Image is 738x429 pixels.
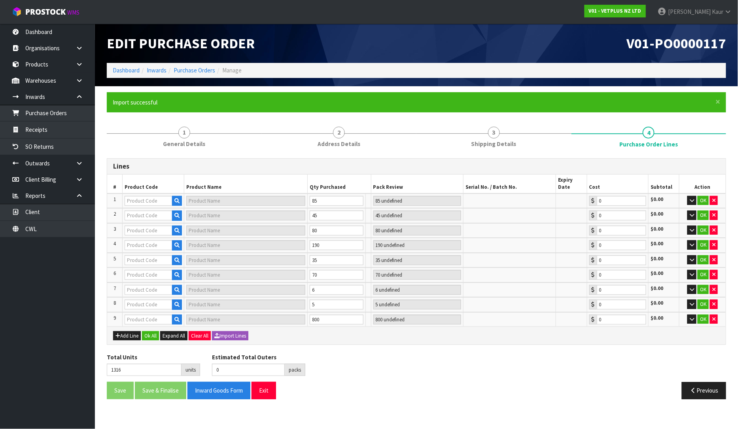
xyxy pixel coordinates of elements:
[373,255,462,265] input: Pack Review
[310,315,363,325] input: Unit Qty
[619,140,678,148] span: Purchase Order Lines
[597,270,647,280] input: Cost
[160,331,187,341] button: Expand All
[125,255,172,265] input: Product Code
[597,285,647,295] input: Cost
[113,163,720,170] h3: Lines
[135,382,186,399] button: Save & Finalise
[651,226,663,232] strong: $0.00
[186,300,305,309] input: Product Name
[113,66,140,74] a: Dashboard
[597,196,647,206] input: Cost
[597,240,647,250] input: Cost
[285,364,305,376] div: packs
[113,99,157,106] span: Import successful
[587,175,649,194] th: Cost
[107,353,137,361] label: Total Units
[184,175,308,194] th: Product Name
[107,175,123,194] th: #
[125,211,172,220] input: Product Code
[643,127,655,139] span: 4
[649,175,679,194] th: Subtotal
[698,211,709,220] button: OK
[182,364,200,376] div: units
[651,285,663,292] strong: $0.00
[373,226,462,235] input: Pack Review
[114,255,116,262] span: 5
[682,382,726,399] button: Previous
[113,331,141,341] button: Add Line
[125,300,172,309] input: Product Code
[373,196,462,206] input: Pack Review
[698,240,709,250] button: OK
[114,226,116,232] span: 3
[125,270,172,280] input: Product Code
[252,382,276,399] button: Exit
[123,175,184,194] th: Product Code
[373,270,462,280] input: Pack Review
[698,255,709,265] button: OK
[651,270,663,277] strong: $0.00
[187,382,250,399] button: Inward Goods Form
[318,140,360,148] span: Address Details
[310,270,363,280] input: Unit Qty
[698,315,709,324] button: OK
[597,315,647,325] input: Cost
[125,226,172,235] input: Product Code
[310,196,363,206] input: Unit Qty
[310,211,363,220] input: Unit Qty
[651,240,663,247] strong: $0.00
[651,211,663,217] strong: $0.00
[186,270,305,280] input: Product Name
[698,270,709,279] button: OK
[307,175,371,194] th: Qty Purchased
[679,175,726,194] th: Action
[597,300,647,309] input: Cost
[212,364,285,376] input: Estimated Total Outers
[627,34,726,52] span: V01-PO0000117
[114,211,116,217] span: 2
[698,300,709,309] button: OK
[186,211,305,220] input: Product Name
[698,285,709,294] button: OK
[107,152,726,405] span: Purchase Order Lines
[186,285,305,295] input: Product Name
[651,315,663,321] strong: $0.00
[597,255,647,265] input: Cost
[373,240,462,250] input: Pack Review
[589,8,641,14] strong: V01 - VETPLUS NZ LTD
[178,127,190,139] span: 1
[585,5,646,17] a: V01 - VETPLUS NZ LTD
[471,140,517,148] span: Shipping Details
[597,211,647,220] input: Cost
[25,7,66,17] span: ProStock
[163,332,185,339] span: Expand All
[212,331,248,341] button: Import Lines
[464,175,556,194] th: Serial No. / Batch No.
[222,66,242,74] span: Manage
[107,364,182,376] input: Total Units
[333,127,345,139] span: 2
[373,211,462,220] input: Pack Review
[142,331,159,341] button: Ok All
[186,315,305,325] input: Product Name
[488,127,500,139] span: 3
[310,226,363,235] input: Unit Qty
[107,34,255,52] span: Edit Purchase Order
[373,285,462,295] input: Pack Review
[186,196,305,206] input: Product Name
[597,226,647,235] input: Cost
[186,240,305,250] input: Product Name
[163,140,205,148] span: General Details
[371,175,464,194] th: Pack Review
[189,331,211,341] button: Clear All
[147,66,167,74] a: Inwards
[556,175,587,194] th: Expiry Date
[668,8,711,15] span: [PERSON_NAME]
[651,255,663,262] strong: $0.00
[212,353,276,361] label: Estimated Total Outers
[310,240,363,250] input: Unit Qty
[114,270,116,277] span: 6
[698,226,709,235] button: OK
[125,240,172,250] input: Product Code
